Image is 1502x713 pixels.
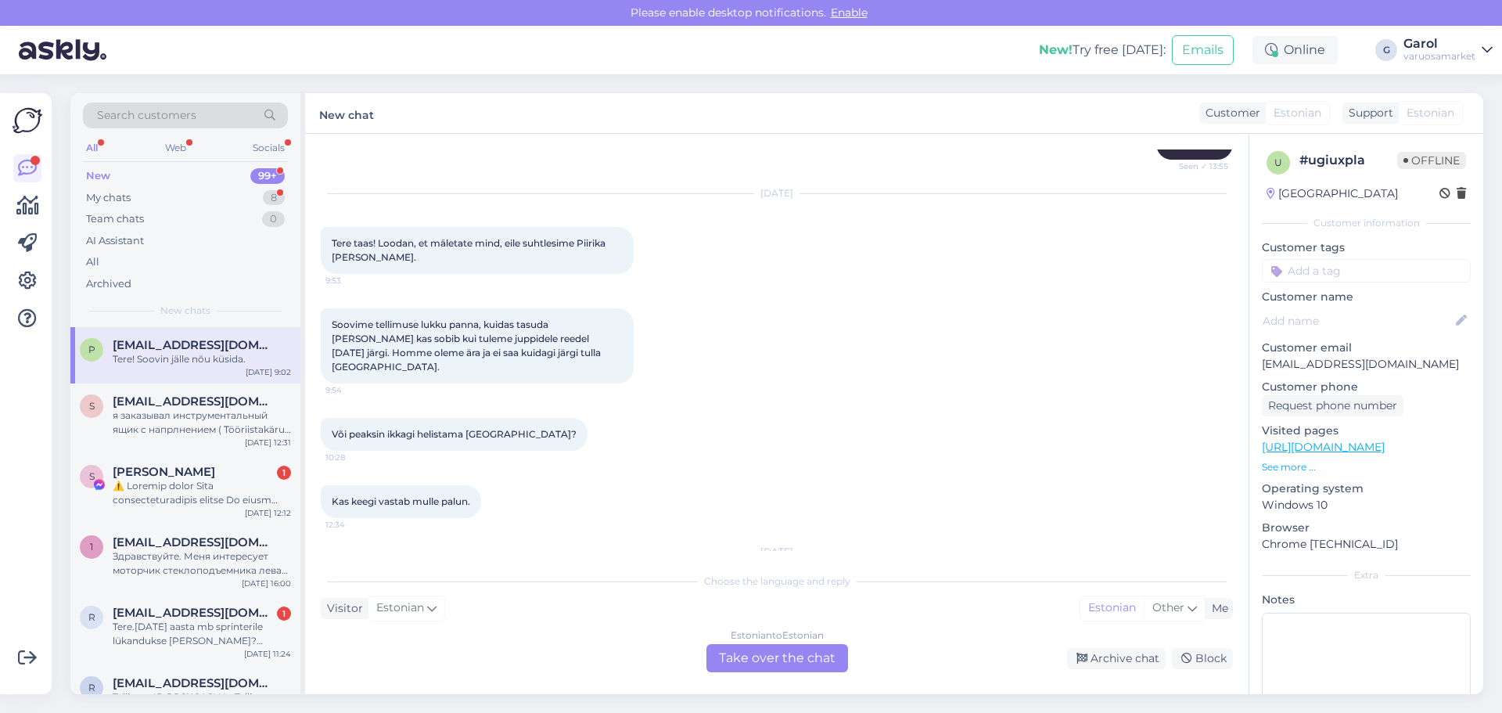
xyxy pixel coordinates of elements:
[263,190,285,206] div: 8
[88,611,95,623] span: r
[1262,340,1471,356] p: Customer email
[332,319,603,373] span: Soovime tellimuse lukku panna, kuidas tasuda [PERSON_NAME] kas sobib kui tuleme juppidele reedel ...
[113,394,275,409] span: stsepkin2004@bk.ru
[1039,41,1166,59] div: Try free [DATE]:
[1172,648,1233,669] div: Block
[1262,440,1385,454] a: [URL][DOMAIN_NAME]
[1080,596,1144,620] div: Estonian
[325,519,384,531] span: 12:34
[1262,520,1471,536] p: Browser
[1263,312,1453,329] input: Add name
[332,237,608,263] span: Tere taas! Loodan, et mäletate mind, eile suhtlesime Piirika [PERSON_NAME].
[1299,151,1397,170] div: # ugiuxpla
[1403,38,1493,63] a: Garolvaruosamarket
[246,366,291,378] div: [DATE] 9:02
[1262,289,1471,305] p: Customer name
[1199,105,1260,121] div: Customer
[113,620,291,648] div: Tere.[DATE] aasta mb sprinterile lükandukse [PERSON_NAME]?parempoolset
[89,470,95,482] span: S
[1262,460,1471,474] p: See more ...
[1342,105,1393,121] div: Support
[1375,39,1397,61] div: G
[321,545,1233,559] div: [DATE]
[332,428,577,440] span: Või peaksin ikkagi helistama [GEOGRAPHIC_DATA]?
[113,479,291,507] div: ⚠️ Loremip dolor Sita consecteturadipis elitse Do eiusm Temp incididuntut laboreet. Dolorem aliqu...
[162,138,189,158] div: Web
[1262,481,1471,497] p: Operating system
[277,466,291,480] div: 1
[86,190,131,206] div: My chats
[1170,160,1228,172] span: Seen ✓ 13:55
[332,495,470,507] span: Kas keegi vastab mulle palun.
[1262,239,1471,256] p: Customer tags
[1262,497,1471,513] p: Windows 10
[242,578,291,589] div: [DATE] 16:00
[90,541,93,553] span: 1
[1267,185,1398,202] div: [GEOGRAPHIC_DATA]
[1262,395,1403,416] div: Request phone number
[1262,592,1471,608] p: Notes
[113,606,275,620] span: ralftammist@gmail.com
[113,465,215,479] span: Sandra Bruno
[245,437,291,448] div: [DATE] 12:31
[244,648,291,660] div: [DATE] 11:24
[160,304,210,318] span: New chats
[88,344,95,355] span: p
[262,211,285,227] div: 0
[113,352,291,366] div: Tere! Soovin jälle nõu küsida.
[1403,38,1475,50] div: Garol
[1397,152,1466,169] span: Offline
[113,549,291,578] div: Здравствуйте. Меня интересует моторчик стеклоподъемника левая сторона. Машина ford transit custom...
[250,138,288,158] div: Socials
[1206,600,1228,617] div: Me
[97,107,196,124] span: Search customers
[13,106,42,135] img: Askly Logo
[88,682,95,693] span: r
[113,409,291,437] div: я заказывал инструментальный ящик с напрлнением ( Tööriistakäru 252-osa Högert technik) а получил...
[325,384,384,396] span: 9:54
[1262,536,1471,553] p: Chrome [TECHNICAL_ID]
[826,5,872,20] span: Enable
[113,676,275,690] span: raulvolt@gmail.com
[86,211,144,227] div: Team chats
[321,186,1233,200] div: [DATE]
[86,254,99,270] div: All
[706,644,848,672] div: Take over the chat
[86,233,144,249] div: AI Assistant
[1252,36,1338,64] div: Online
[321,600,363,617] div: Visitor
[1262,259,1471,283] input: Add a tag
[1152,600,1184,614] span: Other
[113,535,275,549] span: 1984andrei.v@gmail.com
[319,103,374,124] label: New chat
[321,574,1233,589] div: Choose the language and reply
[1407,105,1454,121] span: Estonian
[1039,42,1073,57] b: New!
[89,400,95,412] span: s
[731,628,824,643] div: Estonian to Estonian
[86,276,131,292] div: Archived
[1274,157,1282,168] span: u
[325,452,384,463] span: 10:28
[1172,35,1234,65] button: Emails
[277,607,291,621] div: 1
[1067,648,1166,669] div: Archive chat
[83,138,101,158] div: All
[245,507,291,519] div: [DATE] 12:12
[1262,568,1471,582] div: Extra
[1262,216,1471,230] div: Customer information
[1262,356,1471,373] p: [EMAIL_ADDRESS][DOMAIN_NAME]
[1274,105,1321,121] span: Estonian
[250,168,285,184] div: 99+
[376,600,424,617] span: Estonian
[325,275,384,286] span: 9:53
[1262,379,1471,395] p: Customer phone
[1262,423,1471,439] p: Visited pages
[113,338,275,352] span: pparmson@gmail.com
[86,168,110,184] div: New
[1403,50,1475,63] div: varuosamarket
